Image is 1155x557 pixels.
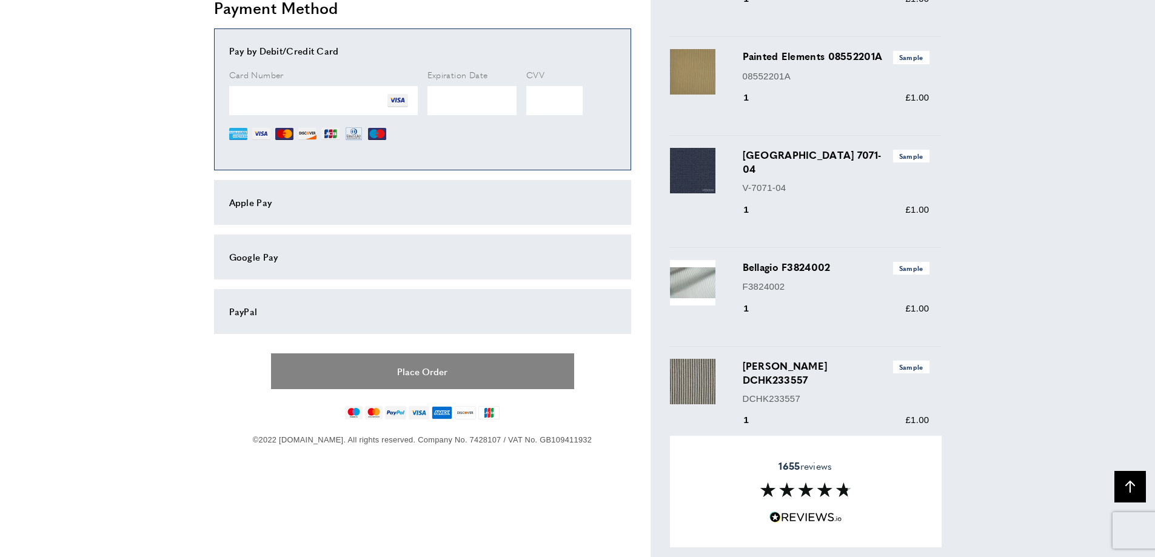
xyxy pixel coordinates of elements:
[229,68,284,81] span: Card Number
[229,304,616,319] div: PayPal
[743,202,766,217] div: 1
[893,51,929,64] span: Sample
[427,68,488,81] span: Expiration Date
[253,435,592,444] span: ©2022 [DOMAIN_NAME]. All rights reserved. Company No. 7428107 / VAT No. GB109411932
[368,125,386,143] img: MI.png
[478,406,500,419] img: jcb
[893,150,929,162] span: Sample
[271,353,574,389] button: Place Order
[743,359,929,387] h3: [PERSON_NAME] DCHK233557
[743,413,766,427] div: 1
[743,301,766,316] div: 1
[344,125,364,143] img: DN.png
[427,86,517,115] iframe: Secure Credit Card Frame - Expiration Date
[905,303,929,313] span: £1.00
[743,392,929,406] p: DCHK233557
[670,49,715,95] img: Painted Elements 08552201A
[670,359,715,404] img: Emiko DCHK233557
[743,49,929,64] h3: Painted Elements 08552201A
[385,406,406,419] img: paypal
[252,125,270,143] img: VI.png
[893,262,929,275] span: Sample
[321,125,340,143] img: JCB.png
[670,148,715,193] img: Auckland 7071-04
[526,68,544,81] span: CVV
[387,90,408,111] img: VI.png
[670,260,715,305] img: Bellagio F3824002
[432,406,453,419] img: american-express
[298,125,316,143] img: DI.png
[778,460,832,472] span: reviews
[743,181,929,195] p: V-7071-04
[743,148,929,176] h3: [GEOGRAPHIC_DATA] 7071-04
[893,361,929,373] span: Sample
[229,195,616,210] div: Apple Pay
[409,406,429,419] img: visa
[275,125,293,143] img: MC.png
[905,415,929,425] span: £1.00
[345,406,363,419] img: maestro
[769,512,842,523] img: Reviews.io 5 stars
[743,69,929,84] p: 08552201A
[743,279,929,294] p: F3824002
[526,86,583,115] iframe: Secure Credit Card Frame - CVV
[229,250,616,264] div: Google Pay
[743,90,766,105] div: 1
[229,44,616,58] div: Pay by Debit/Credit Card
[229,86,418,115] iframe: Secure Credit Card Frame - Credit Card Number
[778,459,800,473] strong: 1655
[905,204,929,215] span: £1.00
[760,482,851,497] img: Reviews section
[229,125,247,143] img: AE.png
[455,406,476,419] img: discover
[905,92,929,102] span: £1.00
[743,260,929,275] h3: Bellagio F3824002
[365,406,383,419] img: mastercard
